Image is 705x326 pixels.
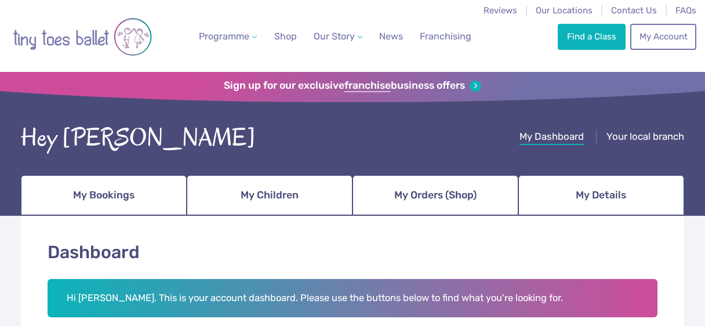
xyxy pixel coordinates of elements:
[611,5,657,16] a: Contact Us
[274,31,297,42] span: Shop
[73,185,135,205] span: My Bookings
[394,185,477,205] span: My Orders (Shop)
[224,79,481,92] a: Sign up for our exclusivefranchisebusiness offers
[48,279,657,317] h2: Hi [PERSON_NAME]. This is your account dashboard. Please use the buttons below to find what you'r...
[606,131,684,142] span: Your local branch
[420,31,471,42] span: Franchising
[630,24,696,49] a: My Account
[379,31,403,42] span: News
[352,175,518,216] a: My Orders (Shop)
[375,25,408,48] a: News
[344,79,391,92] strong: franchise
[314,31,355,42] span: Our Story
[13,8,152,66] img: tiny toes ballet
[21,175,187,216] a: My Bookings
[518,175,684,216] a: My Details
[21,120,256,156] div: Hey [PERSON_NAME]
[536,5,593,16] a: Our Locations
[309,25,367,48] a: Our Story
[484,5,517,16] a: Reviews
[270,25,301,48] a: Shop
[415,25,476,48] a: Franchising
[187,175,352,216] a: My Children
[606,131,684,145] a: Your local branch
[241,185,299,205] span: My Children
[558,24,625,49] a: Find a Class
[576,185,626,205] span: My Details
[48,240,657,265] h1: Dashboard
[199,31,249,42] span: Programme
[675,5,696,16] a: FAQs
[194,25,261,48] a: Programme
